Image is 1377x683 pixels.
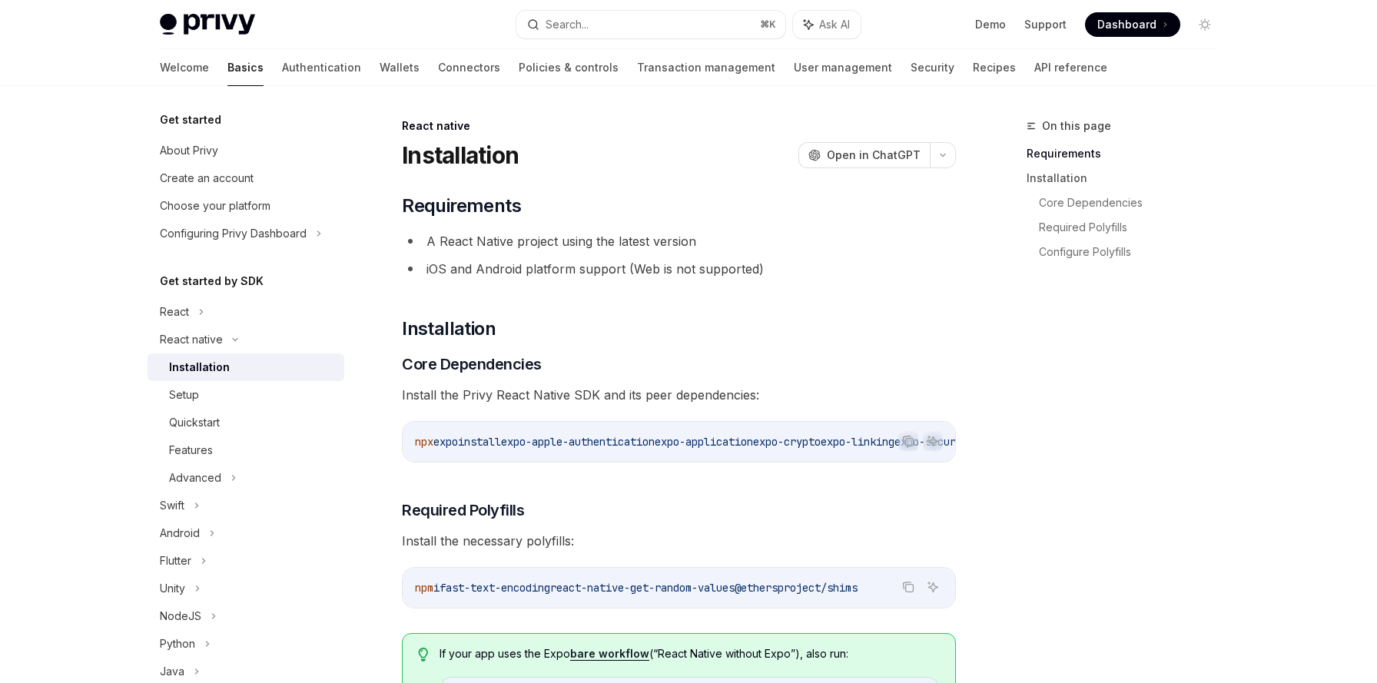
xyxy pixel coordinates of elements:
[402,499,524,521] span: Required Polyfills
[380,49,420,86] a: Wallets
[923,577,943,597] button: Ask AI
[148,164,344,192] a: Create an account
[169,413,220,432] div: Quickstart
[160,224,307,243] div: Configuring Privy Dashboard
[160,197,270,215] div: Choose your platform
[160,635,195,653] div: Python
[735,581,858,595] span: @ethersproject/shims
[440,581,550,595] span: fast-text-encoding
[1039,240,1229,264] a: Configure Polyfills
[415,435,433,449] span: npx
[148,137,344,164] a: About Privy
[148,192,344,220] a: Choose your platform
[402,384,956,406] span: Install the Privy React Native SDK and its peer dependencies:
[148,409,344,436] a: Quickstart
[160,141,218,160] div: About Privy
[148,353,344,381] a: Installation
[160,524,200,542] div: Android
[501,435,655,449] span: expo-apple-authentication
[433,435,458,449] span: expo
[402,317,496,341] span: Installation
[418,648,429,661] svg: Tip
[1097,17,1156,32] span: Dashboard
[898,431,918,451] button: Copy the contents from the code block
[160,303,189,321] div: React
[1034,49,1107,86] a: API reference
[402,353,542,375] span: Core Dependencies
[458,435,501,449] span: install
[440,646,940,661] span: If your app uses the Expo (“React Native without Expo”), also run:
[433,581,440,595] span: i
[160,607,201,625] div: NodeJS
[819,17,850,32] span: Ask AI
[1027,141,1229,166] a: Requirements
[1039,215,1229,240] a: Required Polyfills
[169,469,221,487] div: Advanced
[546,15,589,34] div: Search...
[415,581,433,595] span: npm
[402,141,519,169] h1: Installation
[402,230,956,252] li: A React Native project using the latest version
[570,647,649,661] a: bare workflow
[160,662,184,681] div: Java
[894,435,999,449] span: expo-secure-store
[402,258,956,280] li: iOS and Android platform support (Web is not supported)
[821,435,894,449] span: expo-linking
[227,49,264,86] a: Basics
[402,530,956,552] span: Install the necessary polyfills:
[519,49,619,86] a: Policies & controls
[160,111,221,129] h5: Get started
[753,435,821,449] span: expo-crypto
[794,49,892,86] a: User management
[973,49,1016,86] a: Recipes
[402,118,956,134] div: React native
[1193,12,1217,37] button: Toggle dark mode
[148,381,344,409] a: Setup
[169,358,230,376] div: Installation
[160,49,209,86] a: Welcome
[169,441,213,459] div: Features
[160,330,223,349] div: React native
[911,49,954,86] a: Security
[160,272,264,290] h5: Get started by SDK
[975,17,1006,32] a: Demo
[516,11,785,38] button: Search...⌘K
[438,49,500,86] a: Connectors
[1027,166,1229,191] a: Installation
[637,49,775,86] a: Transaction management
[1042,117,1111,135] span: On this page
[160,579,185,598] div: Unity
[282,49,361,86] a: Authentication
[160,169,254,187] div: Create an account
[148,436,344,464] a: Features
[160,14,255,35] img: light logo
[169,386,199,404] div: Setup
[160,552,191,570] div: Flutter
[402,194,521,218] span: Requirements
[827,148,921,163] span: Open in ChatGPT
[1085,12,1180,37] a: Dashboard
[798,142,930,168] button: Open in ChatGPT
[1024,17,1067,32] a: Support
[760,18,776,31] span: ⌘ K
[793,11,861,38] button: Ask AI
[923,431,943,451] button: Ask AI
[655,435,753,449] span: expo-application
[898,577,918,597] button: Copy the contents from the code block
[160,496,184,515] div: Swift
[1039,191,1229,215] a: Core Dependencies
[550,581,735,595] span: react-native-get-random-values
